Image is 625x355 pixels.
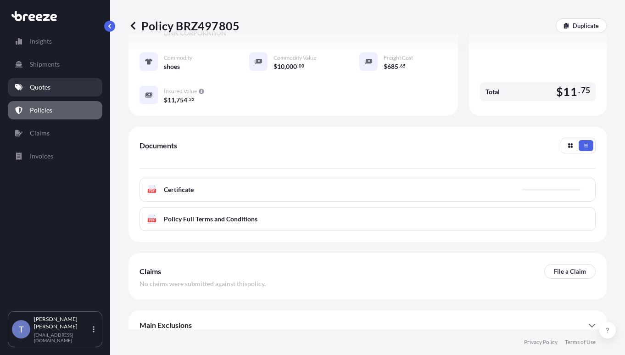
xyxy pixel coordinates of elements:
[164,214,257,224] span: Policy Full Terms and Conditions
[297,64,298,68] span: .
[30,152,53,161] p: Invoices
[8,78,102,96] a: Quotes
[164,97,167,103] span: $
[175,97,176,103] span: ,
[524,338,558,346] a: Privacy Policy
[8,32,102,51] a: Insights
[485,87,500,96] span: Total
[34,316,91,330] p: [PERSON_NAME] [PERSON_NAME]
[273,63,277,70] span: $
[189,98,195,101] span: 22
[556,18,607,33] a: Duplicate
[8,124,102,142] a: Claims
[273,54,316,62] span: Commodity Value
[384,54,413,62] span: Freight Cost
[140,141,177,150] span: Documents
[30,60,60,69] p: Shipments
[8,55,102,73] a: Shipments
[30,37,52,46] p: Insights
[8,101,102,119] a: Policies
[563,86,577,97] span: 11
[299,64,304,68] span: 00
[149,189,155,192] text: PDF
[30,106,52,115] p: Policies
[387,63,398,70] span: 685
[164,185,194,194] span: Certificate
[30,83,50,92] p: Quotes
[164,88,197,95] span: Insured Value
[286,63,297,70] span: 000
[30,129,50,138] p: Claims
[578,88,580,93] span: .
[164,54,192,62] span: Commodity
[140,267,161,276] span: Claims
[164,62,180,71] span: shoes
[188,98,189,101] span: .
[399,64,400,68] span: .
[140,314,596,336] div: Main Exclusions
[19,325,24,334] span: T
[176,97,187,103] span: 754
[128,18,240,33] p: Policy BRZ497805
[140,279,266,288] span: No claims were submitted against this policy .
[34,332,91,343] p: [EMAIL_ADDRESS][DOMAIN_NAME]
[573,21,599,30] p: Duplicate
[8,147,102,165] a: Invoices
[554,267,586,276] p: File a Claim
[400,64,406,68] span: 65
[384,63,387,70] span: $
[140,207,596,231] a: PDFPolicy Full Terms and Conditions
[277,63,285,70] span: 10
[544,264,596,279] a: File a Claim
[167,97,175,103] span: 11
[565,338,596,346] a: Terms of Use
[556,86,563,97] span: $
[581,88,590,93] span: 75
[285,63,286,70] span: ,
[149,219,155,222] text: PDF
[140,321,192,330] span: Main Exclusions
